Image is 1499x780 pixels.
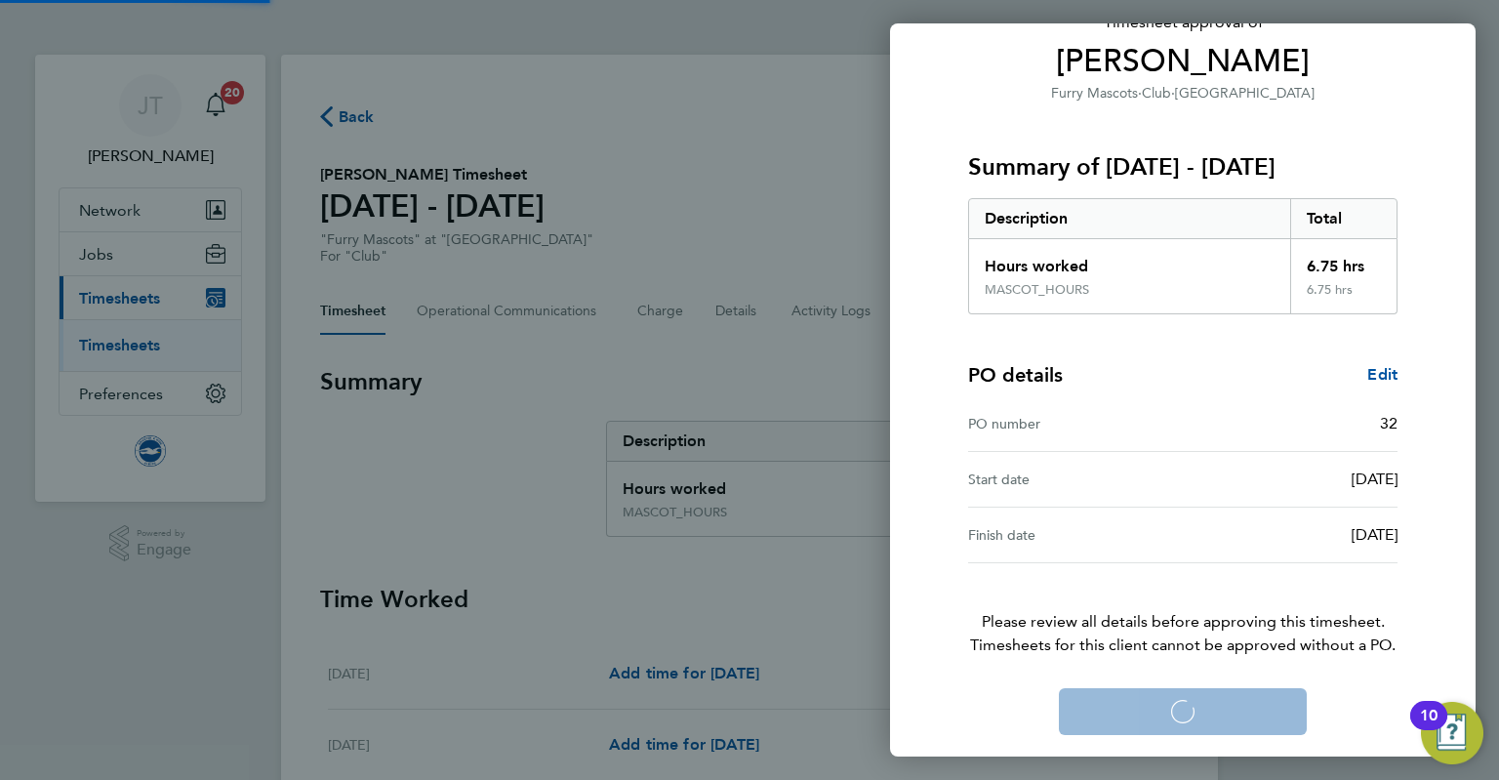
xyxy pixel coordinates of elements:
[969,199,1290,238] div: Description
[1420,716,1438,741] div: 10
[945,563,1421,657] p: Please review all details before approving this timesheet.
[968,361,1063,389] h4: PO details
[1171,85,1175,102] span: ·
[968,198,1398,314] div: Summary of 01 - 30 Sep 2025
[1421,702,1483,764] button: Open Resource Center, 10 new notifications
[1138,85,1142,102] span: ·
[968,523,1183,547] div: Finish date
[1290,282,1398,313] div: 6.75 hrs
[1367,365,1398,384] span: Edit
[1183,523,1398,547] div: [DATE]
[968,42,1398,81] span: [PERSON_NAME]
[968,468,1183,491] div: Start date
[1290,239,1398,282] div: 6.75 hrs
[1051,85,1138,102] span: Furry Mascots
[1367,363,1398,387] a: Edit
[968,151,1398,183] h3: Summary of [DATE] - [DATE]
[1290,199,1398,238] div: Total
[1183,468,1398,491] div: [DATE]
[985,282,1089,298] div: MASCOT_HOURS
[1380,414,1398,432] span: 32
[968,412,1183,435] div: PO number
[969,239,1290,282] div: Hours worked
[945,634,1421,657] span: Timesheets for this client cannot be approved without a PO.
[1142,85,1171,102] span: Club
[1175,85,1315,102] span: [GEOGRAPHIC_DATA]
